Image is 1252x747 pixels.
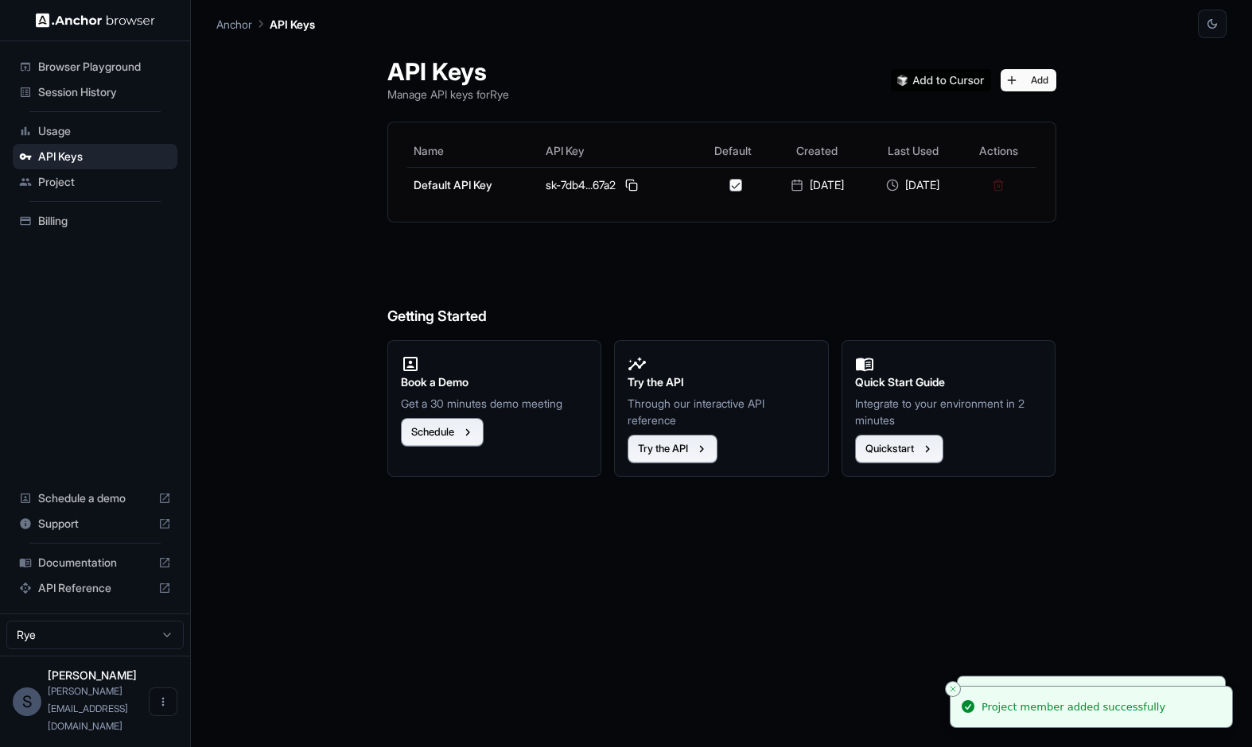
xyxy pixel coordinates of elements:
span: Billing [38,213,171,229]
div: [DATE] [776,177,858,193]
div: API Keys [13,144,177,169]
th: Name [407,135,540,167]
div: Project [13,169,177,195]
span: Schedule a demo [38,490,152,506]
th: Created [769,135,865,167]
span: Session History [38,84,171,100]
button: Copy API key [622,176,641,195]
nav: breadcrumb [216,15,315,33]
span: Support [38,516,152,532]
p: Get a 30 minutes demo meeting [401,395,589,412]
img: Add anchorbrowser MCP server to Cursor [891,69,991,91]
button: Try the API [628,435,717,463]
div: Session History [13,79,177,105]
span: Sophia Willows [48,668,137,682]
h2: Book a Demo [401,373,589,391]
span: API Reference [38,580,152,596]
th: Actions [961,135,1036,167]
button: Schedule [401,418,484,447]
p: Manage API keys for Rye [387,86,509,103]
div: [DATE] [872,177,955,193]
div: API Reference [13,575,177,601]
h1: API Keys [387,57,509,86]
button: Close toast [945,681,961,697]
td: Default API Key [407,167,540,203]
h2: Quick Start Guide [855,373,1043,391]
p: Through our interactive API reference [628,395,815,428]
th: Last Used [865,135,961,167]
p: Integrate to your environment in 2 minutes [855,395,1043,428]
div: Browser Playground [13,54,177,79]
div: Billing [13,208,177,234]
img: Anchor Logo [36,13,155,28]
h6: Getting Started [387,242,1056,328]
span: sophia@rye.com [48,685,128,732]
div: Support [13,511,177,536]
div: Documentation [13,550,177,575]
div: sk-7db4...67a2 [546,176,690,195]
button: Add [1001,69,1056,91]
div: Project member added successfully [982,699,1165,715]
button: Quickstart [855,435,943,463]
span: Documentation [38,555,152,571]
button: Open menu [149,687,177,716]
div: Schedule a demo [13,486,177,511]
div: S [13,687,41,716]
span: Project [38,174,171,190]
span: Usage [38,123,171,139]
p: Anchor [216,16,252,33]
th: API Key [539,135,696,167]
th: Default [697,135,769,167]
h2: Try the API [628,373,815,391]
span: API Keys [38,149,171,164]
div: Usage [13,118,177,144]
span: Browser Playground [38,59,171,75]
p: API Keys [270,16,315,33]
